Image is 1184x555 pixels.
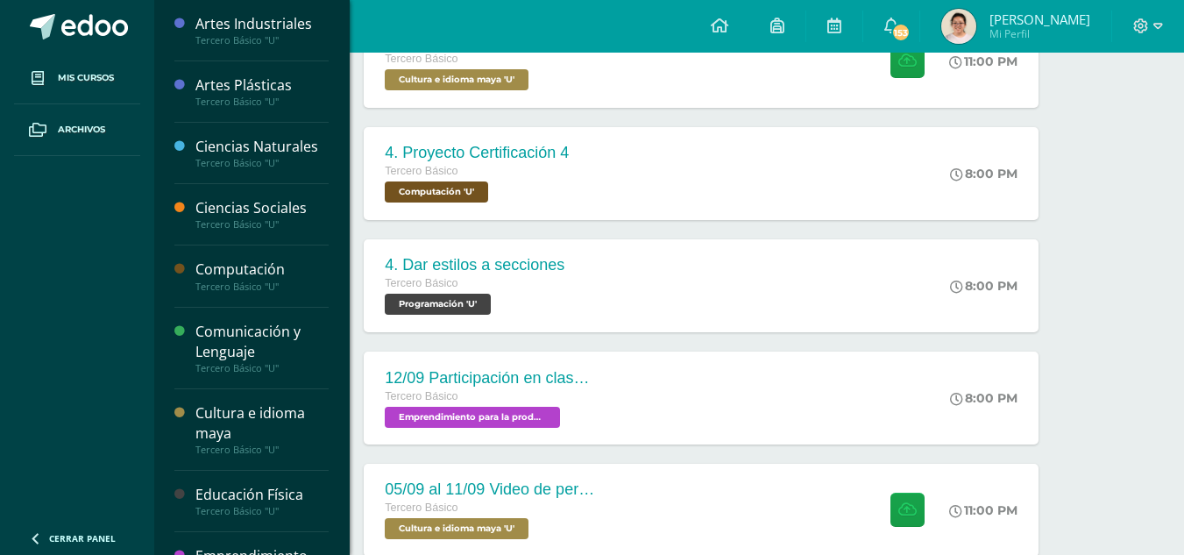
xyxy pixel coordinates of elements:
span: Tercero Básico [385,53,457,65]
div: Tercero Básico "U" [195,281,329,293]
div: Tercero Básico "U" [195,505,329,517]
div: 4. Proyecto Certificación 4 [385,144,569,162]
span: Programación 'U' [385,294,491,315]
div: 8:00 PM [950,390,1017,406]
div: Ciencias Naturales [195,137,329,157]
div: Tercero Básico "U" [195,444,329,456]
img: 4c81a8a006ef53e436624bd90c695afd.png [941,9,976,44]
span: Cerrar panel [49,532,116,544]
span: Computación 'U' [385,181,488,203]
span: Tercero Básico [385,165,457,177]
a: ComputaciónTercero Básico "U" [195,260,329,292]
a: Artes IndustrialesTercero Básico "U" [195,14,329,46]
span: Mis cursos [58,71,114,85]
div: 11:00 PM [949,53,1017,69]
span: Tercero Básico [385,390,457,402]
div: Tercero Básico "U" [195,34,329,46]
div: Tercero Básico "U" [195,218,329,231]
span: Tercero Básico [385,277,457,289]
div: Educación Física [195,485,329,505]
span: Emprendimiento para la productividad 'U' [385,407,560,428]
div: 05/09 al 11/09 Video de personaje destacado de [GEOGRAPHIC_DATA]. [385,480,595,499]
span: Archivos [58,123,105,137]
div: 11:00 PM [949,502,1017,518]
a: Archivos [14,104,140,156]
a: Ciencias SocialesTercero Básico "U" [195,198,329,231]
span: [PERSON_NAME] [989,11,1090,28]
div: Ciencias Sociales [195,198,329,218]
div: 8:00 PM [950,166,1017,181]
div: 4. Dar estilos a secciones [385,256,564,274]
a: Artes PlásticasTercero Básico "U" [195,75,329,108]
a: Mis cursos [14,53,140,104]
a: Cultura e idioma mayaTercero Básico "U" [195,403,329,456]
span: 153 [891,23,911,42]
div: Tercero Básico "U" [195,362,329,374]
span: Cultura e idioma maya 'U' [385,518,528,539]
span: Tercero Básico [385,502,457,514]
span: Cultura e idioma maya 'U' [385,69,528,90]
div: 12/09 Participación en clase 🙋‍♂️🙋‍♀️ [385,368,595,388]
a: Ciencias NaturalesTercero Básico "U" [195,137,329,169]
div: Tercero Básico "U" [195,157,329,169]
div: 8:00 PM [950,278,1017,294]
div: Cultura e idioma maya [195,403,329,444]
div: Tercero Básico "U" [195,96,329,108]
div: Computación [195,260,329,280]
div: Comunicación y Lenguaje [195,322,329,362]
span: Mi Perfil [989,26,1090,41]
div: Artes Plásticas [195,75,329,96]
div: Artes Industriales [195,14,329,34]
a: Educación FísicaTercero Básico "U" [195,485,329,517]
a: Comunicación y LenguajeTercero Básico "U" [195,322,329,374]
